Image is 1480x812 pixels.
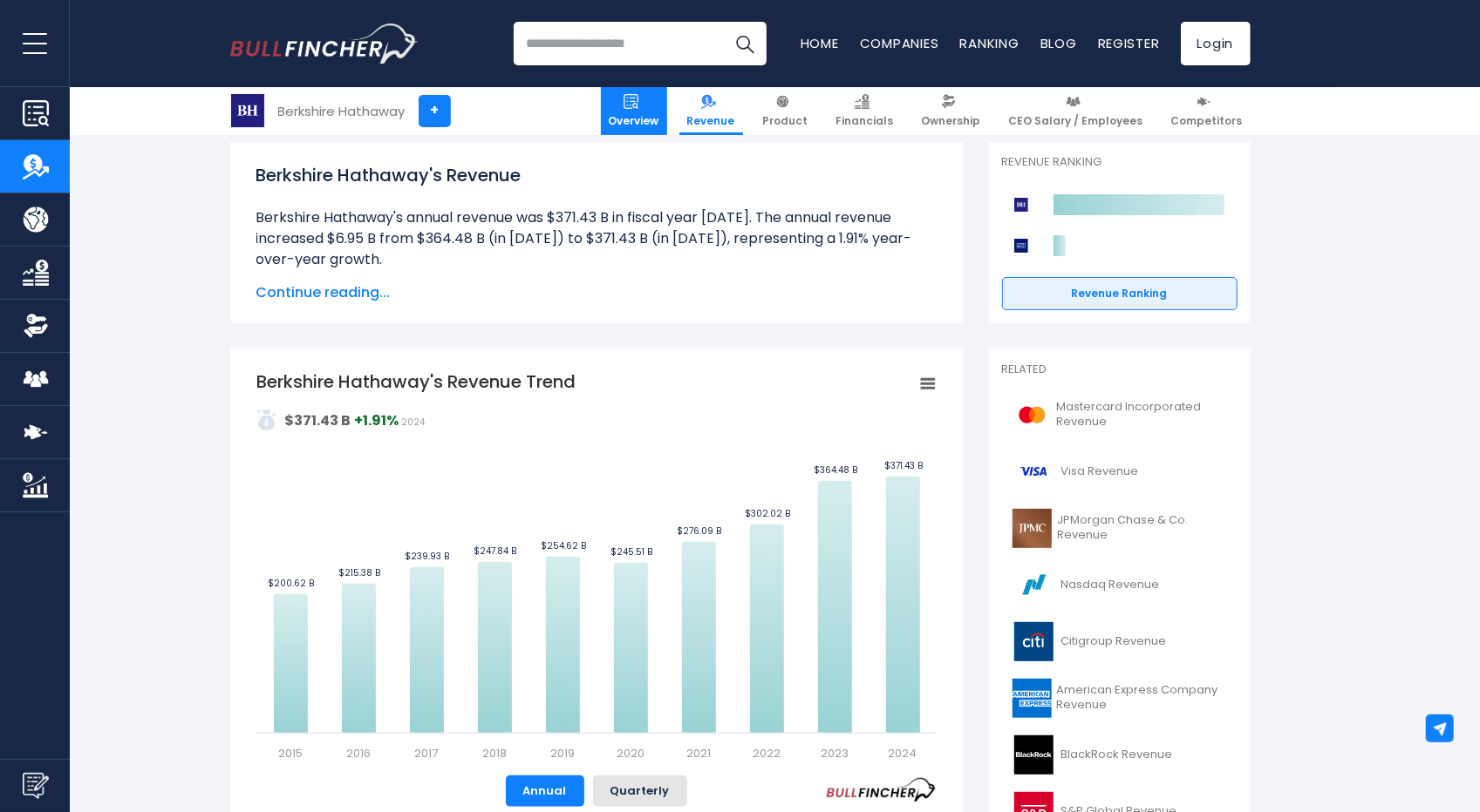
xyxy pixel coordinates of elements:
[763,114,808,128] span: Product
[1013,622,1056,661] img: C logo
[860,34,939,52] a: Companies
[338,566,379,579] text: $215.38 B
[601,87,667,135] a: Overview
[1013,396,1052,435] img: MA logo
[278,101,406,121] div: Berkshire Hathaway
[1002,277,1238,310] a: Revenue Ranking
[346,745,371,761] text: 2016
[744,507,789,520] text: $302.02 B
[821,745,849,761] text: 2023
[1009,114,1143,128] span: CEO Salary / Employees
[883,459,922,472] text: $371.43 B
[230,24,419,64] img: Bullfincher logo
[1013,735,1056,775] img: BLK logo
[1002,731,1238,779] a: BlackRock Revenue
[482,745,507,761] text: 2018
[960,34,1020,52] a: Ranking
[801,34,839,52] a: Home
[593,775,687,807] button: Quarterly
[1013,452,1056,491] img: V logo
[284,410,351,430] strong: $371.43 B
[1011,194,1032,215] img: Berkshire Hathaway competitors logo
[1002,448,1238,496] a: Visa Revenue
[354,410,399,430] strong: +1.91%
[278,745,303,761] text: 2015
[1013,565,1056,605] img: NDAQ logo
[922,114,981,128] span: Ownership
[268,577,314,590] text: $200.62 B
[550,745,575,761] text: 2019
[474,545,516,558] text: $247.84 B
[617,745,645,761] text: 2020
[1002,504,1238,552] a: JPMorgan Chase & Co. Revenue
[256,207,937,270] li: Berkshire Hathaway's annual revenue was $371.43 B in fiscal year [DATE]. The annual revenue incre...
[401,416,425,429] span: 2024
[836,114,894,128] span: Financials
[1001,87,1151,135] a: CEO Salary / Employees
[256,369,937,761] svg: Berkshire Hathaway's Revenue Trend
[1011,235,1032,256] img: American International Group competitors logo
[1002,561,1238,609] a: Nasdaq Revenue
[256,282,937,303] span: Continue reading...
[1040,34,1077,52] a: Blog
[829,87,902,135] a: Financials
[753,745,781,761] text: 2022
[723,22,767,65] button: Search
[1098,34,1160,52] a: Register
[414,745,438,761] text: 2017
[540,539,585,552] text: $254.62 B
[1002,391,1238,439] a: Mastercard Incorporated Revenue
[677,524,721,538] text: $276.09 B
[914,87,989,135] a: Ownership
[230,24,418,64] a: Go to homepage
[1013,679,1052,718] img: AXP logo
[813,464,856,477] text: $364.48 B
[506,775,584,807] button: Annual
[686,745,711,761] text: 2021
[1013,509,1053,548] img: JPM logo
[1002,362,1238,377] p: Related
[1171,114,1243,128] span: Competitors
[23,313,49,339] img: Ownership
[256,369,576,394] tspan: Berkshire Hathaway's Revenue Trend
[679,87,743,135] a: Revenue
[256,162,937,188] h1: Berkshire Hathaway's Revenue
[405,550,449,563] text: $239.93 B
[1002,155,1238,170] p: Revenue Ranking
[687,114,735,128] span: Revenue
[1163,87,1251,135] a: Competitors
[256,409,277,430] img: addasd
[419,95,451,127] a: +
[231,94,264,127] img: BRK-B logo
[1181,22,1251,65] a: Login
[1002,674,1238,722] a: American Express Company Revenue
[610,545,651,558] text: $245.51 B
[1002,618,1238,666] a: Citigroup Revenue
[888,745,917,761] text: 2024
[609,114,659,128] span: Overview
[755,87,816,135] a: Product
